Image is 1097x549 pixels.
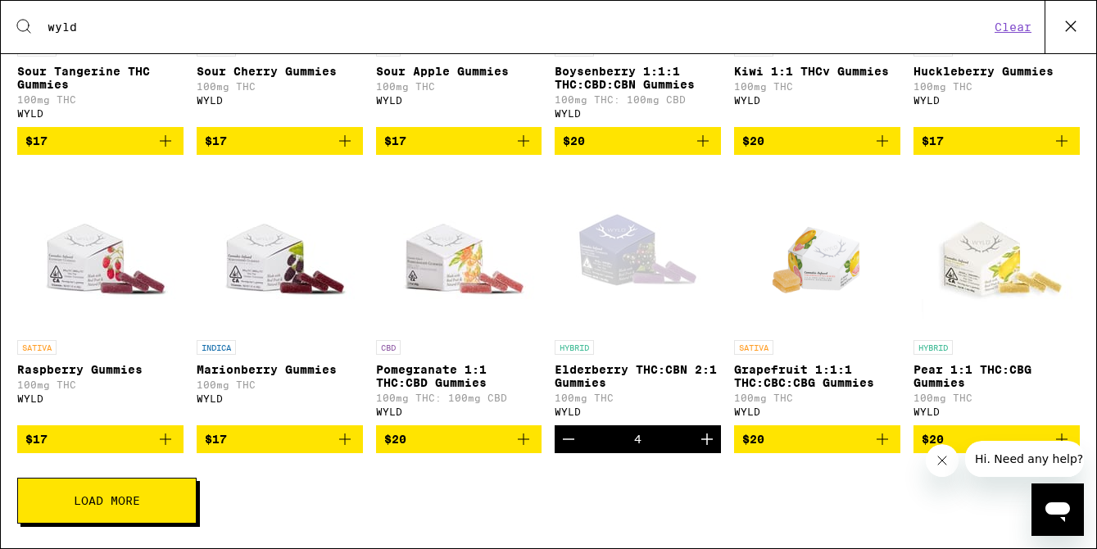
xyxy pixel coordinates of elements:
div: WYLD [555,406,721,417]
div: WYLD [913,406,1080,417]
p: HYBRID [913,340,953,355]
p: Pomegranate 1:1 THC:CBD Gummies [376,363,542,389]
a: Open page for Grapefruit 1:1:1 THC:CBC:CBG Gummies from WYLD [734,168,900,425]
iframe: Close message [926,444,959,477]
p: 100mg THC [376,81,542,92]
div: WYLD [734,95,900,106]
iframe: Button to launch messaging window [1031,483,1084,536]
p: SATIVA [734,340,773,355]
p: Sour Apple Gummies [376,65,542,78]
span: $17 [25,433,48,446]
div: WYLD [17,393,184,404]
a: Open page for Elderberry THC:CBN 2:1 Gummies from WYLD [555,168,721,425]
a: Open page for Marionberry Gummies from WYLD [197,168,363,425]
p: 100mg THC [913,81,1080,92]
a: Open page for Pear 1:1 THC:CBG Gummies from WYLD [913,168,1080,425]
button: Add to bag [913,127,1080,155]
div: WYLD [197,95,363,106]
button: Increment [693,425,721,453]
img: WYLD - Marionberry Gummies [197,168,361,332]
button: Add to bag [197,127,363,155]
button: Decrement [555,425,582,453]
img: WYLD - Pear 1:1 THC:CBG Gummies [915,168,1079,332]
p: 100mg THC [734,81,900,92]
a: Open page for Raspberry Gummies from WYLD [17,168,184,425]
div: WYLD [376,95,542,106]
button: Add to bag [17,127,184,155]
p: CBD [376,340,401,355]
img: WYLD - Grapefruit 1:1:1 THC:CBC:CBG Gummies [759,168,876,332]
p: 100mg THC: 100mg CBD [376,392,542,403]
p: Raspberry Gummies [17,363,184,376]
p: INDICA [197,340,236,355]
iframe: Message from company [965,441,1084,477]
p: 100mg THC [734,392,900,403]
div: WYLD [376,406,542,417]
button: Add to bag [376,127,542,155]
span: $20 [922,433,944,446]
div: WYLD [913,95,1080,106]
p: Kiwi 1:1 THCv Gummies [734,65,900,78]
p: Marionberry Gummies [197,363,363,376]
p: 100mg THC: 100mg CBD [555,94,721,105]
div: 4 [634,433,641,446]
span: $17 [922,134,944,147]
span: $20 [563,134,585,147]
button: Add to bag [197,425,363,453]
button: Load More [17,478,197,524]
p: Pear 1:1 THC:CBG Gummies [913,363,1080,389]
p: 100mg THC [197,81,363,92]
span: $20 [384,433,406,446]
p: Sour Cherry Gummies [197,65,363,78]
p: 100mg THC [197,379,363,390]
p: 100mg THC [17,94,184,105]
input: Search for products & categories [47,20,990,34]
button: Clear [990,20,1036,34]
p: Elderberry THC:CBN 2:1 Gummies [555,363,721,389]
button: Add to bag [913,425,1080,453]
button: Add to bag [376,425,542,453]
span: $17 [25,134,48,147]
span: $17 [205,433,227,446]
p: 100mg THC [913,392,1080,403]
div: WYLD [734,406,900,417]
span: $17 [384,134,406,147]
p: 100mg THC [555,392,721,403]
p: Sour Tangerine THC Gummies [17,65,184,91]
img: WYLD - Pomegranate 1:1 THC:CBD Gummies [377,168,541,332]
p: Huckleberry Gummies [913,65,1080,78]
div: WYLD [555,108,721,119]
div: WYLD [197,393,363,404]
span: $20 [742,134,764,147]
button: Add to bag [734,425,900,453]
p: HYBRID [555,340,594,355]
button: Add to bag [734,127,900,155]
p: Boysenberry 1:1:1 THC:CBD:CBN Gummies [555,65,721,91]
p: 100mg THC [17,379,184,390]
span: Load More [74,495,140,506]
span: $20 [742,433,764,446]
button: Add to bag [17,425,184,453]
img: WYLD - Raspberry Gummies [18,168,182,332]
p: SATIVA [17,340,57,355]
button: Add to bag [555,127,721,155]
p: Grapefruit 1:1:1 THC:CBC:CBG Gummies [734,363,900,389]
span: $17 [205,134,227,147]
div: WYLD [17,108,184,119]
a: Open page for Pomegranate 1:1 THC:CBD Gummies from WYLD [376,168,542,425]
